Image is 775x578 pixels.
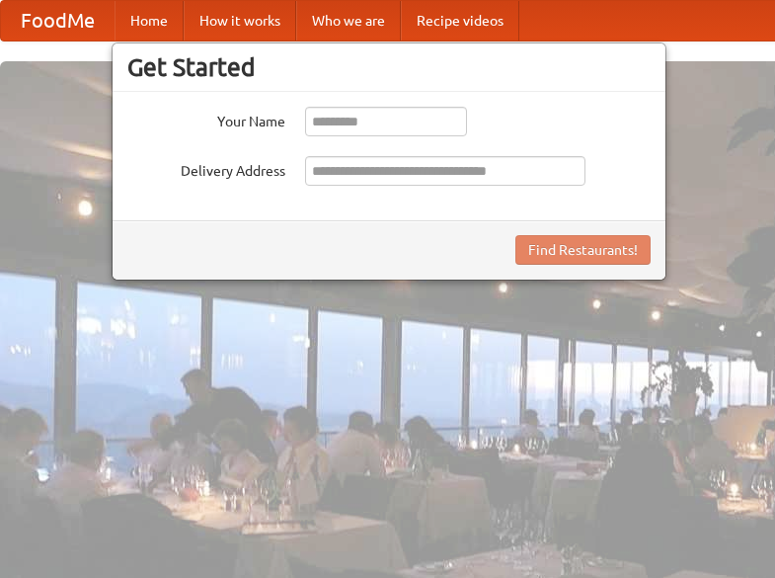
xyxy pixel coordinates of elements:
[296,1,401,41] a: Who we are
[115,1,184,41] a: Home
[515,235,651,265] button: Find Restaurants!
[127,156,285,181] label: Delivery Address
[1,1,115,41] a: FoodMe
[401,1,519,41] a: Recipe videos
[127,107,285,131] label: Your Name
[184,1,296,41] a: How it works
[127,52,651,82] h3: Get Started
